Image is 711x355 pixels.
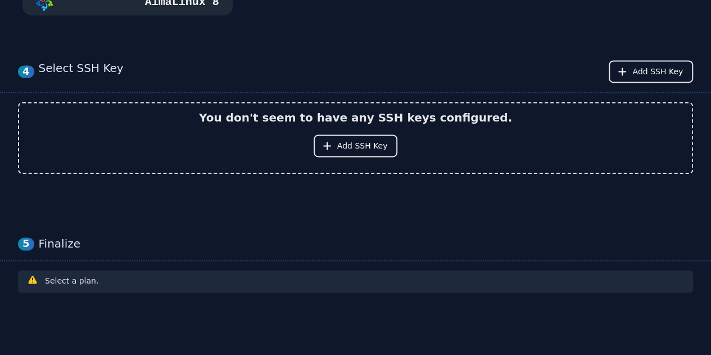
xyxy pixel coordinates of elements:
div: 4 [18,65,34,78]
h3: Select a plan. [45,275,98,286]
button: Add SSH Key [314,134,398,157]
span: Add SSH Key [632,66,683,77]
div: 5 [18,237,34,250]
div: Select SSH Key [39,60,124,83]
h2: You don't seem to have any SSH keys configured. [199,110,512,125]
div: Finalize [39,237,693,251]
button: Add SSH Key [609,60,693,83]
span: Add SSH Key [337,140,388,151]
